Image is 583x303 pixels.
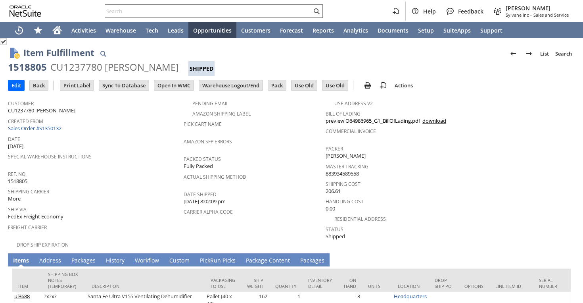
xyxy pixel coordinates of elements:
[326,152,366,160] span: [PERSON_NAME]
[506,4,569,12] span: [PERSON_NAME]
[495,283,527,289] div: Line Item ID
[423,8,436,15] span: Help
[458,8,483,15] span: Feedback
[268,80,286,91] input: Pack
[154,80,194,91] input: Open In WMC
[8,178,27,185] span: 1518805
[8,213,63,220] span: FedEx Freight Economy
[105,6,312,16] input: Search
[8,118,43,125] a: Created From
[184,138,232,145] a: Amazon SFP Errors
[10,22,29,38] a: Recent Records
[533,12,569,18] span: Sales and Service
[104,257,127,265] a: History
[167,257,192,265] a: Custom
[69,257,98,265] a: Packages
[247,277,263,289] div: Ship Weight
[8,136,20,143] a: Date
[418,27,434,34] span: Setup
[322,80,348,91] input: Use Old
[14,293,30,300] a: ul3688
[168,27,184,34] span: Leads
[326,170,359,178] span: 883934589558
[326,181,361,187] a: Shipping Cost
[394,293,427,300] a: Headquarters
[326,205,335,212] span: 0.00
[8,171,27,178] a: Ref. No.
[506,12,529,18] span: Sylvane Inc
[313,27,334,34] span: Reports
[184,121,222,127] a: Pick Cart Name
[537,47,552,60] a: List
[236,22,275,38] a: Customers
[50,61,179,73] div: CU1237780 [PERSON_NAME]
[8,61,47,73] div: 1518805
[198,257,238,265] a: PickRun Picks
[363,81,372,90] img: print.svg
[105,27,136,34] span: Warehouse
[184,191,217,198] a: Date Shipped
[11,257,31,265] a: Items
[192,110,251,117] a: Amazon Shipping Label
[326,145,343,152] a: Packer
[464,283,483,289] div: Options
[339,22,373,38] a: Analytics
[207,257,210,264] span: k
[10,6,41,17] svg: logo
[422,117,446,124] a: download
[318,257,322,264] span: e
[141,22,163,38] a: Tech
[71,257,75,264] span: P
[326,226,343,233] a: Status
[391,82,416,89] a: Actions
[275,283,296,289] div: Quantity
[435,277,453,289] div: Drop Ship PO
[37,257,63,265] a: Address
[135,257,140,264] span: W
[508,49,518,58] img: Previous
[17,241,69,248] a: Drop Ship Expiration
[99,80,149,91] input: Sync To Database
[188,22,236,38] a: Opportunities
[92,283,199,289] div: Description
[184,156,221,162] a: Packed Status
[326,187,341,195] span: 206.61
[146,27,158,34] span: Tech
[52,25,62,35] svg: Home
[18,283,36,289] div: Item
[193,27,232,34] span: Opportunities
[261,257,264,264] span: g
[23,46,94,59] h1: Item Fulfillment
[184,174,246,180] a: Actual Shipping Method
[439,22,476,38] a: SuiteApps
[326,163,368,170] a: Master Tracking
[8,80,24,91] input: Edit
[413,22,439,38] a: Setup
[48,22,67,38] a: Home
[378,27,408,34] span: Documents
[101,22,141,38] a: Warehouse
[8,125,63,132] a: Sales Order #S1350132
[211,277,235,289] div: Packaging to Use
[13,257,15,264] span: I
[561,255,570,264] a: Unrolled view on
[30,80,48,91] input: Back
[199,80,263,91] input: Warehouse Logout/End
[241,27,270,34] span: Customers
[326,233,345,240] span: Shipped
[192,100,228,107] a: Pending Email
[8,153,92,160] a: Special Warehouse Instructions
[326,128,376,135] a: Commercial Invoice
[8,100,34,107] a: Customer
[552,47,575,60] a: Search
[8,188,49,195] a: Shipping Carrier
[326,117,420,124] a: preview O64986965_G1_BillOfLading.pdf
[326,198,364,205] a: Handling Cost
[308,22,339,38] a: Reports
[524,49,534,58] img: Next
[169,257,173,264] span: C
[98,49,108,58] img: Quick Find
[48,271,80,289] div: Shipping Box Notes (Temporary)
[334,100,373,107] a: Use Address V2
[133,257,161,265] a: Workflow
